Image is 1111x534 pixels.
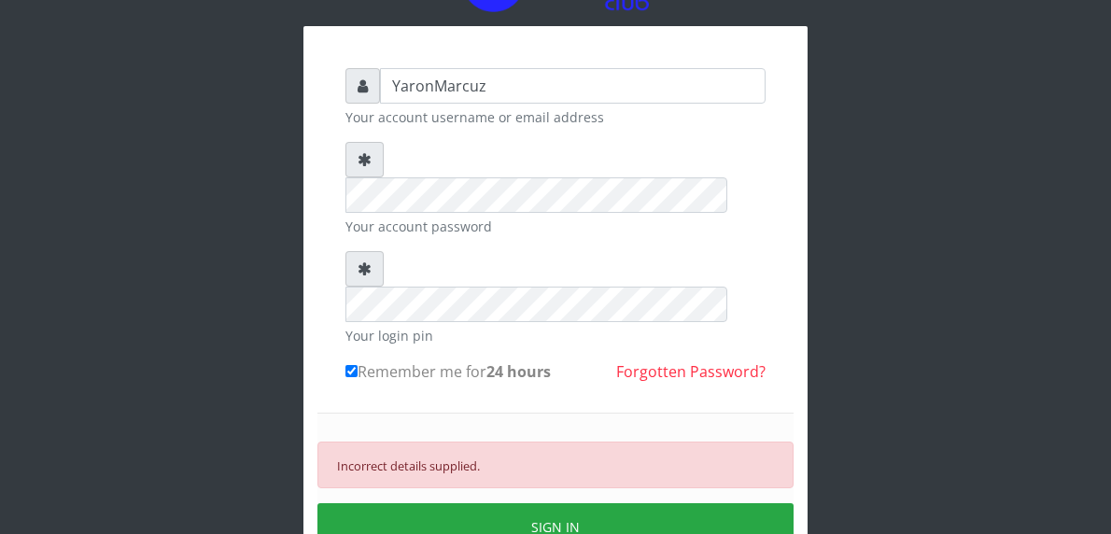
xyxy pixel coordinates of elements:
a: Forgotten Password? [616,361,766,382]
small: Your login pin [345,326,766,345]
small: Incorrect details supplied. [337,457,480,474]
small: Your account username or email address [345,107,766,127]
small: Your account password [345,217,766,236]
b: 24 hours [486,361,551,382]
label: Remember me for [345,360,551,383]
input: Username or email address [380,68,766,104]
input: Remember me for24 hours [345,365,358,377]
